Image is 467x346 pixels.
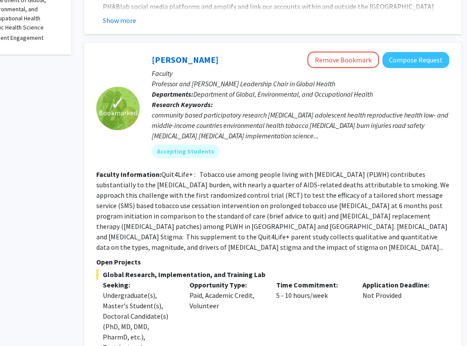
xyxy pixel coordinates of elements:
[152,68,449,78] p: Faculty
[103,15,136,26] button: Show more
[307,52,379,68] button: Remove Bookmark
[152,100,213,109] b: Research Keywords:
[382,52,449,68] button: Compose Request to Heather Wipfli
[193,90,373,98] span: Department of Global, Environmental, and Occupational Health
[96,269,449,280] span: Global Research, Implementation, and Training Lab
[111,99,125,108] span: ✓
[96,257,449,267] p: Open Projects
[152,144,219,158] mat-chip: Accepting Students
[99,108,137,118] span: Bookmarked
[152,54,219,65] a: [PERSON_NAME]
[189,280,263,290] p: Opportunity Type:
[152,78,449,89] p: Professor and [PERSON_NAME] Leadership Chair in Global Health
[7,307,37,339] iframe: Chat
[362,280,436,290] p: Application Deadline:
[152,110,449,141] div: community based participatory research [MEDICAL_DATA] adolescent health reproductive health low- ...
[103,280,176,290] p: Seeking:
[152,90,193,98] b: Departments:
[96,170,449,251] fg-read-more: Quit4Life+ : Tobacco use among people living with [MEDICAL_DATA] (PLWH) contributes substantially...
[276,280,350,290] p: Time Commitment:
[96,170,161,179] b: Faculty Information:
